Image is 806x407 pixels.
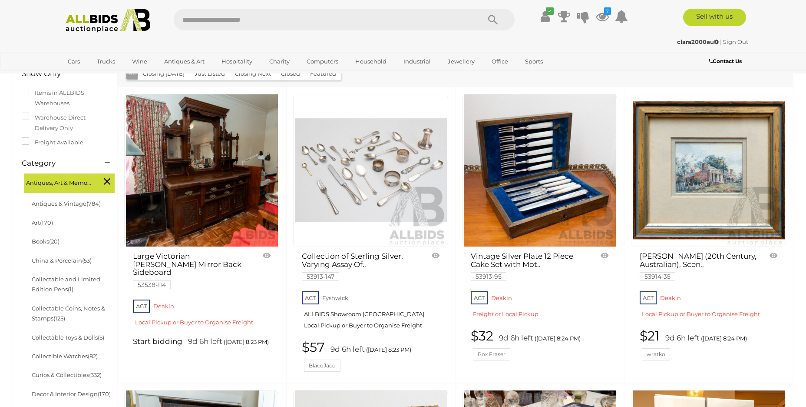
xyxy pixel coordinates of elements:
[98,334,104,341] span: (5)
[471,289,611,324] a: ACT Deakin Freight or Local Pickup
[126,94,278,247] img: Large Victorian Blackwood Mirror Back Sideboard
[471,9,515,30] button: Search
[216,54,258,69] a: Hospitality
[442,54,480,69] a: Jewellery
[32,276,100,293] a: Collectable and Limited Edition Pens(1)
[604,7,611,15] i: 7
[546,7,554,15] i: ✔
[68,286,73,293] span: (1)
[32,238,59,245] a: Books(20)
[302,289,442,336] a: ACT Fyshwick ALLBIDS Showroom [GEOGRAPHIC_DATA] Local Pickup or Buyer to Organise Freight
[293,94,448,247] a: Collection of Sterling Silver, Varying Assay Offices and Makers, 217g
[723,38,748,45] a: Sign Out
[22,113,108,133] label: Warehouse Direct - Delivery Only
[40,219,53,226] span: (170)
[683,9,746,26] a: Sell with us
[640,252,756,280] a: [PERSON_NAME] (20th Century, Australian), Scen.. 53914-35
[677,38,719,45] strong: clara2000au
[62,69,135,83] a: [GEOGRAPHIC_DATA]
[633,94,785,247] img: Isla Patterson (20th Century, Australian), Scene From Old Yass I & II, Pair of Lovely Miniature O...
[49,238,59,245] span: (20)
[471,329,611,360] a: $32 9d 6h left ([DATE] 8:24 PM) Box Fraser
[126,54,153,69] a: Wine
[462,94,617,247] a: Vintage Silver Plate 12 Piece Cake Set with Mother of Pearl Handles in Original Wooden Case by MH...
[138,67,190,80] button: Closing [DATE]
[86,200,101,207] span: (784)
[32,200,101,207] a: Antiques & Vintage(784)
[538,9,552,24] a: ✔
[486,54,514,69] a: Office
[22,70,92,78] h4: Show Only
[26,176,91,188] span: Antiques, Art & Memorabilia
[124,94,279,247] a: Large Victorian Blackwood Mirror Back Sideboard
[32,353,98,360] a: Collectible Watches(82)
[133,297,273,333] a: ACT Deakin Local Pickup or Buyer to Organise Freight
[32,257,92,264] a: China & Porcelain(53)
[640,289,780,324] a: ACT Deakin Local Pickup or Buyer to Organise Freight
[264,54,295,69] a: Charity
[350,54,392,69] a: Household
[640,329,780,360] a: $21 9d 6h left ([DATE] 8:24 PM) wratko
[677,38,720,45] a: clara2000au
[133,337,273,347] a: Start bidding 9d 6h left ([DATE] 8:23 PM)
[88,353,98,360] span: (82)
[133,252,250,288] a: Large Victorian [PERSON_NAME] Mirror Back Sideboard 53538-114
[709,57,744,66] a: Contact Us
[720,38,722,45] span: |
[98,390,111,397] span: (170)
[189,67,230,80] button: Just Listed
[32,334,104,341] a: Collectable Toys & Dolls(5)
[295,94,447,247] img: Collection of Sterling Silver, Varying Assay Offices and Makers, 217g
[276,67,305,80] button: Closed
[22,137,83,147] label: Freight Available
[22,88,108,108] label: Items in ALLBIDS Warehouses
[61,9,155,33] img: Allbids.com.au
[464,94,616,247] img: Vintage Silver Plate 12 Piece Cake Set with Mother of Pearl Handles in Original Wooden Case by MH...
[32,371,102,378] a: Curios & Collectibles(332)
[631,94,786,247] a: Isla Patterson (20th Century, Australian), Scene From Old Yass I & II, Pair of Lovely Miniature O...
[709,58,742,64] b: Contact Us
[471,252,588,280] a: Vintage Silver Plate 12 Piece Cake Set with Mot.. 53913-95
[519,54,548,69] a: Sports
[302,252,419,280] a: Collection of Sterling Silver, Varying Assay Of.. 53913-147
[89,371,102,378] span: (332)
[302,340,442,372] a: $57 9d 6h left ([DATE] 8:23 PM) BlacqJacq
[32,219,53,226] a: Art(170)
[53,315,65,322] span: (125)
[32,305,105,322] a: Collectable Coins, Notes & Stamps(125)
[301,54,344,69] a: Computers
[91,54,121,69] a: Trucks
[22,159,92,167] h4: Category
[596,9,609,24] a: 7
[305,67,341,80] button: Featured
[62,54,86,69] a: Cars
[398,54,436,69] a: Industrial
[32,390,111,397] a: Decor & Interior Design(170)
[82,257,92,264] span: (53)
[159,54,210,69] a: Antiques & Art
[230,67,276,80] button: Closing Next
